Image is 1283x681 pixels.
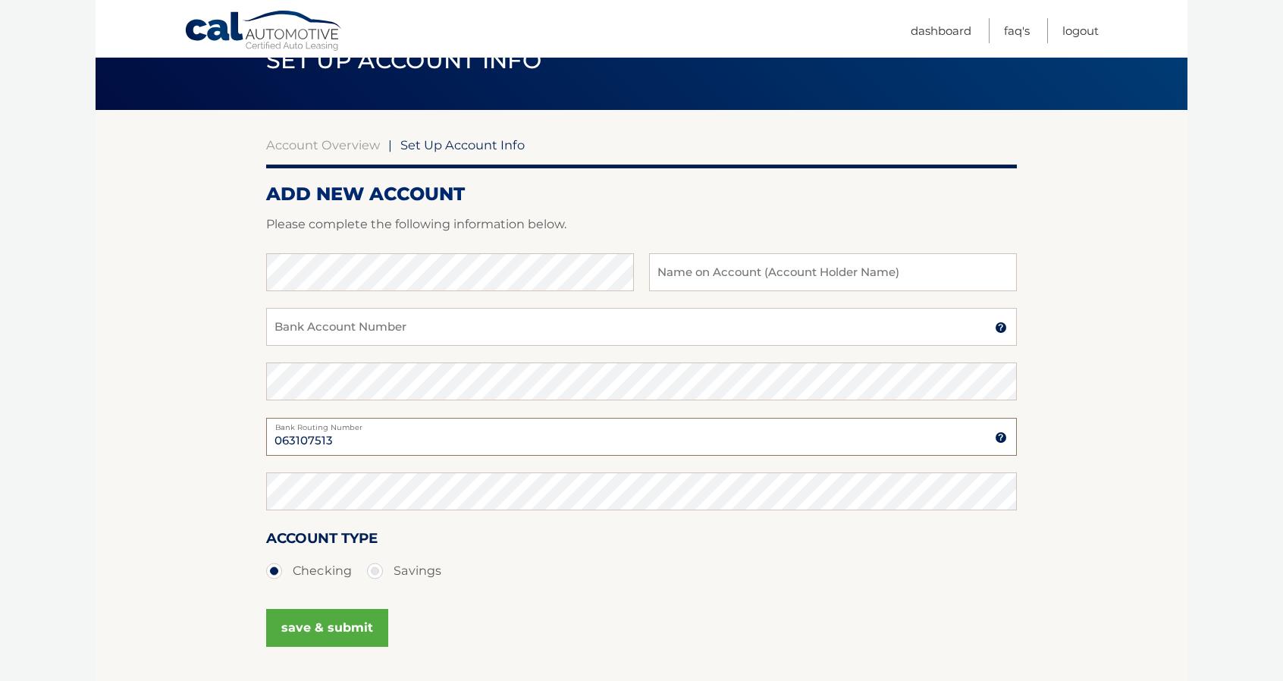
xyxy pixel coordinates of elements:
a: FAQ's [1004,18,1030,43]
label: Checking [266,556,352,586]
a: Logout [1062,18,1099,43]
label: Savings [367,556,441,586]
p: Please complete the following information below. [266,214,1017,235]
input: Bank Routing Number [266,418,1017,456]
span: | [388,137,392,152]
a: Cal Automotive [184,10,343,54]
button: save & submit [266,609,388,647]
span: Set Up Account Info [266,46,541,74]
a: Account Overview [266,137,380,152]
h2: ADD NEW ACCOUNT [266,183,1017,206]
input: Name on Account (Account Holder Name) [649,253,1017,291]
input: Bank Account Number [266,308,1017,346]
a: Dashboard [911,18,971,43]
img: tooltip.svg [995,322,1007,334]
label: Bank Routing Number [266,418,1017,430]
img: tooltip.svg [995,432,1007,444]
span: Set Up Account Info [400,137,525,152]
label: Account Type [266,527,378,555]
